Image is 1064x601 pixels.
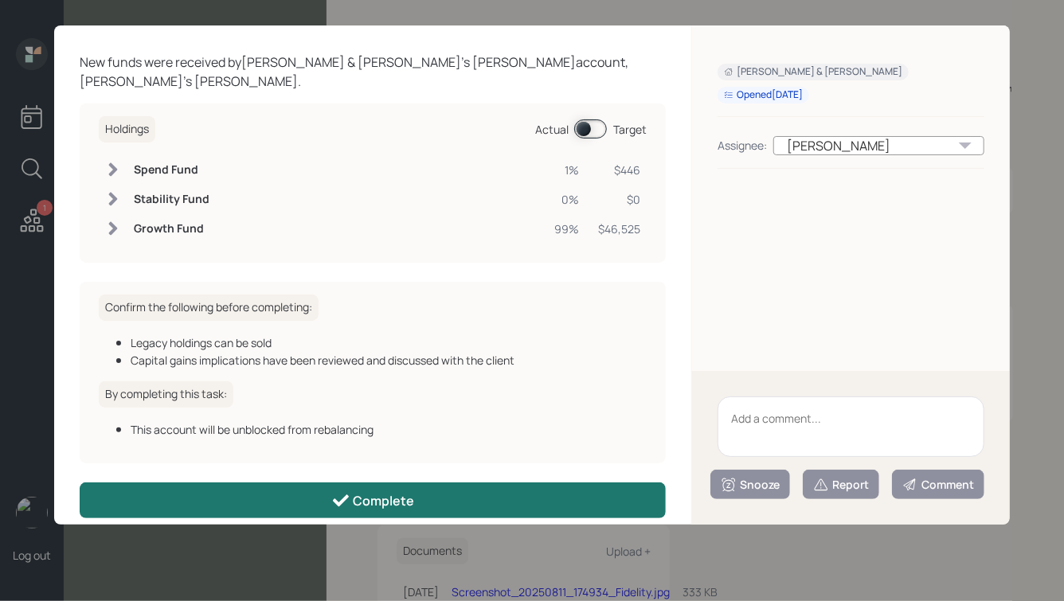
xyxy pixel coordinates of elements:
button: Snooze [710,470,790,499]
div: 1% [554,162,579,178]
h6: Stability Fund [134,193,209,206]
div: Report [813,477,869,493]
h6: Holdings [99,116,155,142]
button: Report [803,470,879,499]
div: Comment [902,477,974,493]
div: Actual [535,121,569,138]
div: Target [613,121,647,138]
button: Complete [80,482,666,518]
div: Complete [331,491,415,510]
div: Snooze [721,477,780,493]
div: [PERSON_NAME] & [PERSON_NAME] [724,65,902,79]
div: $446 [598,162,640,178]
div: 99% [554,220,579,237]
h6: Spend Fund [134,163,209,177]
div: Assignee: [718,137,767,154]
div: Capital gains implications have been reviewed and discussed with the client [131,352,647,369]
div: $46,525 [598,220,640,237]
div: New funds were received by [PERSON_NAME] & [PERSON_NAME] 's [PERSON_NAME] account, [PERSON_NAME]'... [80,53,666,91]
button: Comment [892,470,984,499]
div: [PERSON_NAME] [773,136,984,155]
div: $0 [598,191,640,208]
div: Opened [DATE] [724,88,803,102]
div: 0% [554,191,579,208]
h6: Growth Fund [134,222,209,236]
h6: By completing this task: [99,381,233,408]
h6: Confirm the following before completing: [99,295,319,321]
div: Legacy holdings can be sold [131,334,647,351]
div: This account will be unblocked from rebalancing [131,421,647,438]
